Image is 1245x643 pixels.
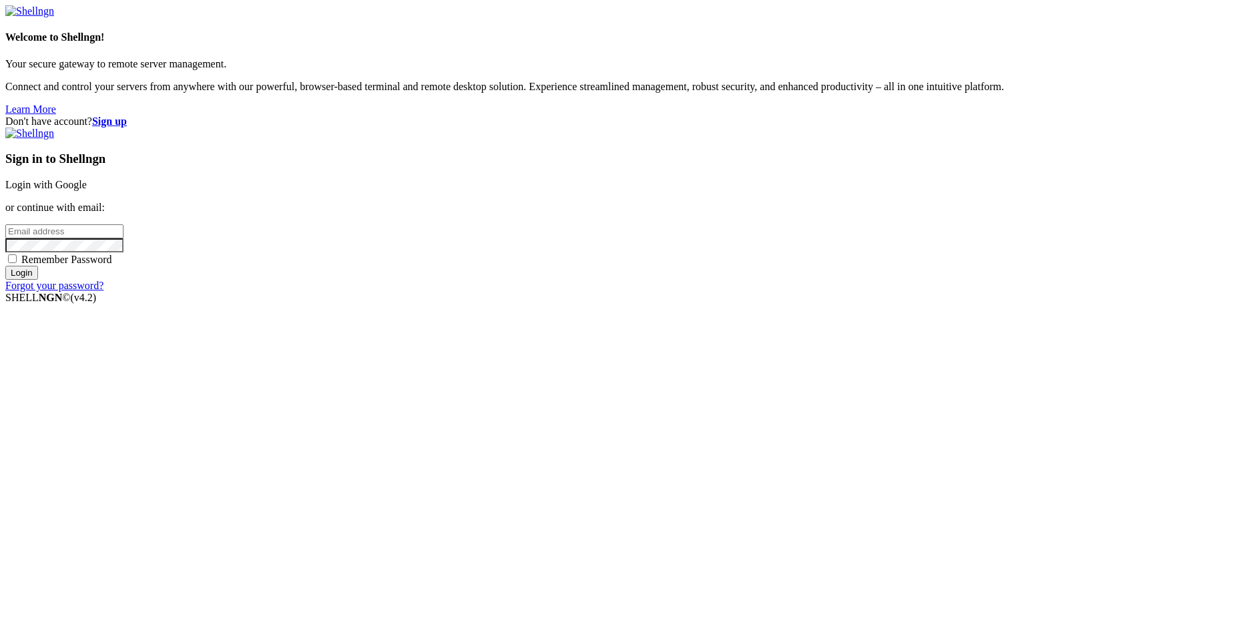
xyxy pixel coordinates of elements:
h3: Sign in to Shellngn [5,152,1240,166]
h4: Welcome to Shellngn! [5,31,1240,43]
div: Don't have account? [5,116,1240,128]
img: Shellngn [5,128,54,140]
a: Forgot your password? [5,280,103,291]
b: NGN [39,292,63,303]
img: Shellngn [5,5,54,17]
span: 4.2.0 [71,292,97,303]
a: Sign up [92,116,127,127]
span: SHELL © [5,292,96,303]
span: Remember Password [21,254,112,265]
p: Your secure gateway to remote server management. [5,58,1240,70]
a: Learn More [5,103,56,115]
input: Remember Password [8,254,17,263]
a: Login with Google [5,179,87,190]
input: Login [5,266,38,280]
input: Email address [5,224,123,238]
p: or continue with email: [5,202,1240,214]
p: Connect and control your servers from anywhere with our powerful, browser-based terminal and remo... [5,81,1240,93]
